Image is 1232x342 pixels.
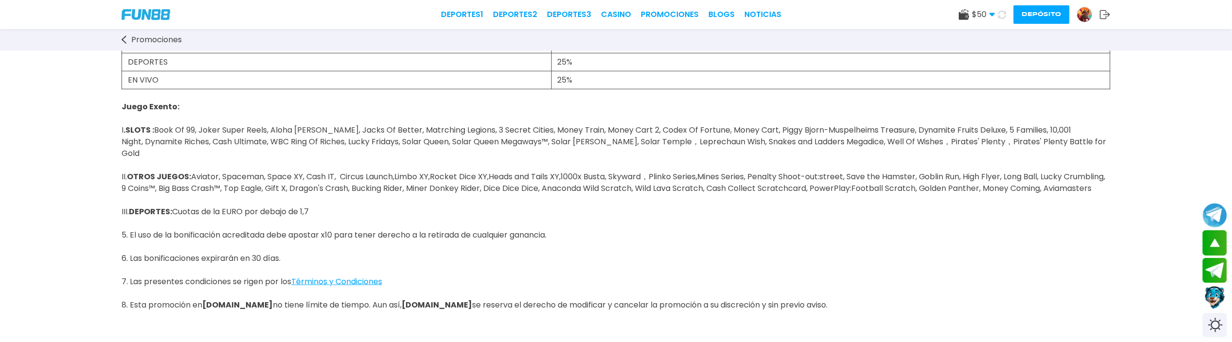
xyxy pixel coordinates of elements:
[122,9,170,20] img: Company Logo
[125,124,154,136] strong: SLOTS :
[708,9,735,20] a: BLOGS
[402,299,472,310] strong: [DOMAIN_NAME]
[1077,7,1100,22] a: Avatar
[202,299,273,310] strong: [DOMAIN_NAME]
[1203,258,1227,283] button: Join telegram
[1014,5,1070,24] button: Depósito
[122,101,1107,310] span: I Book Of 99, Joker Super Reels, Aloha [PERSON_NAME], Jacks Of Better, Matrching Legions, 3 Secre...
[291,276,382,287] a: Términos y Condiciones
[127,171,191,182] strong: OTROS JUEGOS:
[1077,7,1092,22] img: Avatar
[131,34,182,46] span: Promociones
[547,9,591,20] a: Deportes3
[128,56,168,68] span: DEPORTES
[128,74,158,85] span: EN VIVO
[129,206,172,217] strong: DEPORTES:
[441,9,483,20] a: Deportes1
[1203,230,1227,256] button: scroll up
[972,9,995,20] span: $ 50
[1203,285,1227,310] button: Contact customer service
[123,124,125,136] strong: .
[122,34,192,46] a: Promociones
[122,101,179,112] strong: Juego Exento:
[558,74,573,85] span: 25%
[1203,313,1227,337] div: Switch theme
[493,9,537,20] a: Deportes2
[641,9,699,20] a: Promociones
[601,9,631,20] a: CASINO
[558,56,573,68] span: 25%
[744,9,781,20] a: NOTICIAS
[1203,203,1227,228] button: Join telegram channel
